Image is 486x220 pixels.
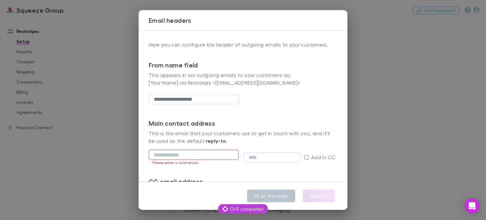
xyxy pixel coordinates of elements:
div: Open Intercom Messenger [464,198,480,214]
button: Submit [303,190,335,202]
button: I'll do this later [247,190,295,202]
span: Add in CC [311,154,335,161]
h3: Email headers [149,16,347,24]
p: This is the email that your customers use to get in touch with you, and it'll be used as the defa... [149,129,337,145]
p: Please enter a valid email. [149,160,239,165]
p: This appears in our outgoing emails to your customers as: [149,71,337,79]
h3: Main contact address [149,119,337,127]
strong: reply-to [206,138,226,144]
p: Here you can configure the header of outgoing emails to your customers. [149,41,337,48]
h3: From name field [149,61,337,69]
h3: CC email address [149,178,337,185]
p: [Your Name] via Rechargly <[EMAIL_ADDRESS][DOMAIN_NAME]> [149,79,337,86]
